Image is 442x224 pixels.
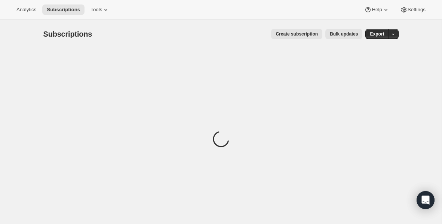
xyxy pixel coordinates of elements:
button: Tools [86,4,114,15]
span: Help [372,7,382,13]
span: Settings [408,7,426,13]
div: Open Intercom Messenger [417,191,435,209]
button: Create subscription [271,29,322,39]
button: Export [365,29,389,39]
span: Analytics [16,7,36,13]
button: Settings [396,4,430,15]
span: Create subscription [276,31,318,37]
button: Help [360,4,394,15]
span: Tools [90,7,102,13]
button: Bulk updates [325,29,362,39]
span: Subscriptions [43,30,92,38]
button: Analytics [12,4,41,15]
span: Bulk updates [330,31,358,37]
span: Subscriptions [47,7,80,13]
span: Export [370,31,384,37]
button: Subscriptions [42,4,85,15]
